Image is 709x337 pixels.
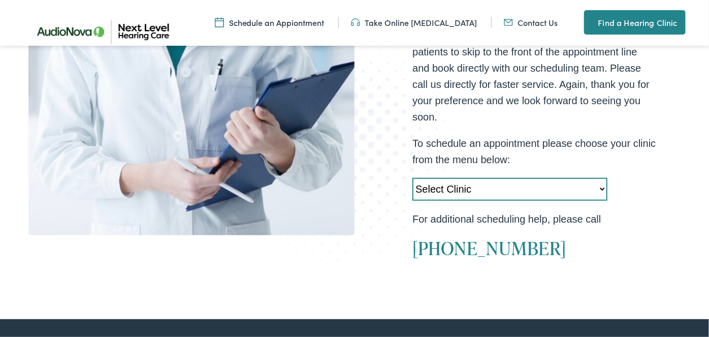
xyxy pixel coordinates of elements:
[504,17,513,28] img: An icon representing mail communication is presented in a unique teal color.
[584,16,593,28] img: A map pin icon in teal indicates location-related features or services.
[215,17,224,28] img: Calendar icon representing the ability to schedule a hearing test or hearing aid appointment at N...
[412,211,656,227] p: For additional scheduling help, please call
[215,17,325,28] a: Schedule an Appiontment
[412,235,566,261] a: [PHONE_NUMBER]
[351,17,477,28] a: Take Online [MEDICAL_DATA]
[504,17,558,28] a: Contact Us
[584,10,686,35] a: Find a Hearing Clinic
[412,135,656,168] p: To schedule an appointment please choose your clinic from the menu below:
[351,17,360,28] img: An icon symbolizing headphones, colored in teal, suggests audio-related services or features.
